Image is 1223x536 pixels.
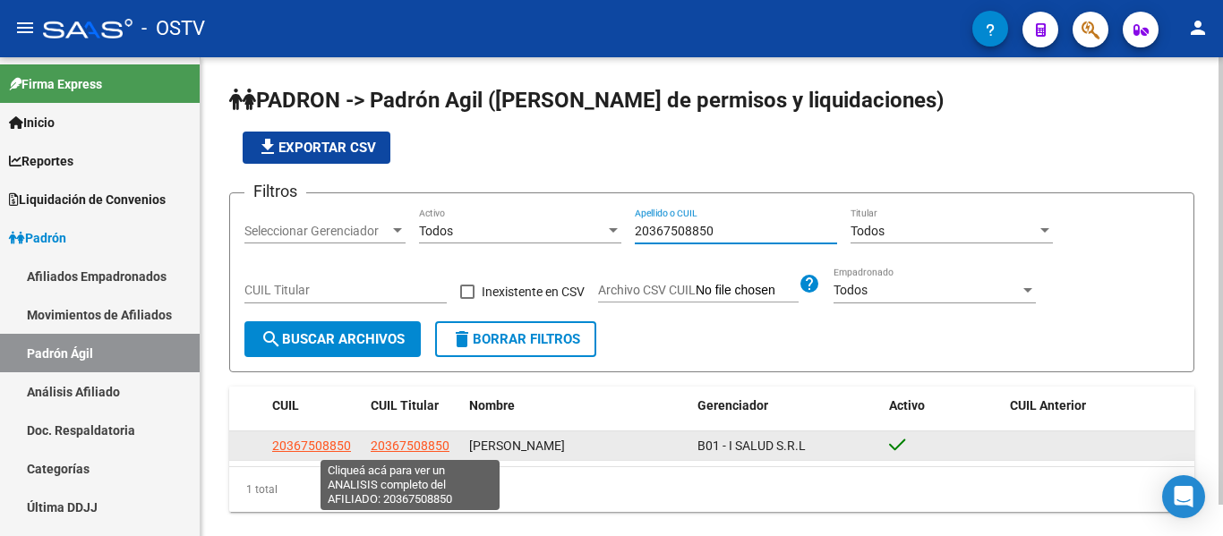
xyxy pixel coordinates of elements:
mat-icon: file_download [257,136,278,157]
mat-icon: help [799,273,820,294]
button: Buscar Archivos [244,321,421,357]
span: [PERSON_NAME] [469,438,565,453]
h3: Filtros [244,179,306,204]
mat-icon: delete [451,328,473,350]
span: B01 - I SALUD S.R.L [697,438,806,453]
span: CUIL [272,398,299,413]
span: 20367508850 [272,438,351,453]
span: Inicio [9,113,55,132]
span: Buscar Archivos [261,331,405,347]
span: Inexistente en CSV [482,281,585,302]
mat-icon: person [1187,17,1209,38]
span: 20367508850 [371,438,449,453]
span: CUIL Titular [371,398,439,413]
datatable-header-cell: Activo [882,387,1003,425]
div: 1 total [229,467,1194,512]
span: Padrón [9,228,66,248]
datatable-header-cell: Nombre [462,387,690,425]
datatable-header-cell: CUIL Anterior [1003,387,1195,425]
input: Archivo CSV CUIL [696,283,799,299]
span: Todos [834,283,868,297]
datatable-header-cell: CUIL Titular [363,387,462,425]
span: Activo [889,398,925,413]
span: PADRON -> Padrón Agil ([PERSON_NAME] de permisos y liquidaciones) [229,88,944,113]
mat-icon: search [261,328,282,350]
span: CUIL Anterior [1010,398,1086,413]
datatable-header-cell: Gerenciador [690,387,883,425]
mat-icon: menu [14,17,36,38]
span: Reportes [9,151,73,171]
span: Archivo CSV CUIL [598,283,696,297]
span: Todos [851,224,885,238]
span: Nombre [469,398,515,413]
span: Liquidación de Convenios [9,190,166,209]
span: Todos [419,224,453,238]
datatable-header-cell: CUIL [265,387,363,425]
div: Open Intercom Messenger [1162,475,1205,518]
span: Seleccionar Gerenciador [244,224,389,239]
button: Exportar CSV [243,132,390,164]
button: Borrar Filtros [435,321,596,357]
span: Gerenciador [697,398,768,413]
span: Exportar CSV [257,140,376,156]
span: Firma Express [9,74,102,94]
span: - OSTV [141,9,205,48]
span: Borrar Filtros [451,331,580,347]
